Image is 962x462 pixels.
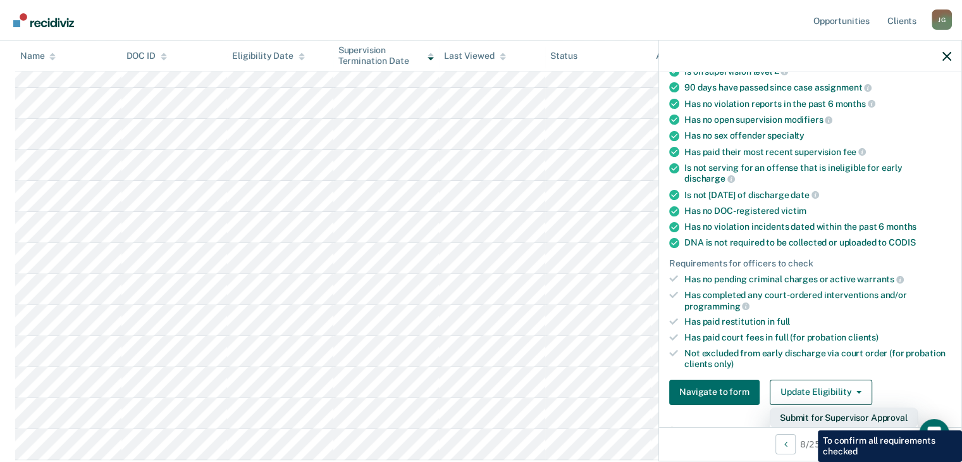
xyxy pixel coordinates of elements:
[770,380,872,405] button: Update Eligibility
[684,332,951,343] div: Has paid court fees in full (for probation
[550,51,577,61] div: Status
[338,45,435,66] div: Supervision Termination Date
[886,222,916,232] span: months
[684,290,951,311] div: Has completed any court-ordered interventions and/or
[232,51,305,61] div: Eligibility Date
[775,434,796,454] button: Previous Opportunity
[815,82,872,92] span: assignment
[848,332,879,342] span: clients)
[684,316,951,327] div: Has paid restitution in
[684,189,951,201] div: Is not [DATE] of discharge
[684,348,951,370] div: Not excluded from early discharge via court order (for probation clients
[714,359,734,369] span: only)
[932,9,952,30] div: J G
[843,147,866,157] span: fee
[684,237,951,248] div: DNA is not required to be collected or uploaded to
[669,258,951,269] div: Requirements for officers to check
[857,274,904,284] span: warrants
[889,237,915,247] span: CODIS
[791,190,818,200] span: date
[656,51,715,61] div: Assigned to
[669,380,760,405] button: Navigate to form
[126,51,167,61] div: DOC ID
[684,82,951,93] div: 90 days have passed since case
[684,114,951,125] div: Has no open supervision
[770,408,918,428] button: Submit for Supervisor Approval
[919,419,949,449] div: Open Intercom Messenger
[932,9,952,30] button: Profile dropdown button
[444,51,505,61] div: Last Viewed
[669,425,951,436] dt: Supervision
[659,427,961,461] div: 8 / 25
[669,380,765,405] a: Navigate to form link
[777,316,790,327] span: full
[684,206,951,216] div: Has no DOC-registered
[825,434,845,454] button: Next Opportunity
[836,99,875,109] span: months
[684,222,951,232] div: Has no violation incidents dated within the past 6
[684,146,951,158] div: Has paid their most recent supervision
[684,98,951,109] div: Has no violation reports in the past 6
[13,13,74,27] img: Recidiviz
[20,51,56,61] div: Name
[784,115,833,125] span: modifiers
[684,273,951,285] div: Has no pending criminal charges or active
[767,130,805,140] span: specialty
[781,206,806,216] span: victim
[684,301,749,311] span: programming
[684,130,951,141] div: Has no sex offender
[684,163,951,184] div: Is not serving for an offense that is ineligible for early
[684,173,735,184] span: discharge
